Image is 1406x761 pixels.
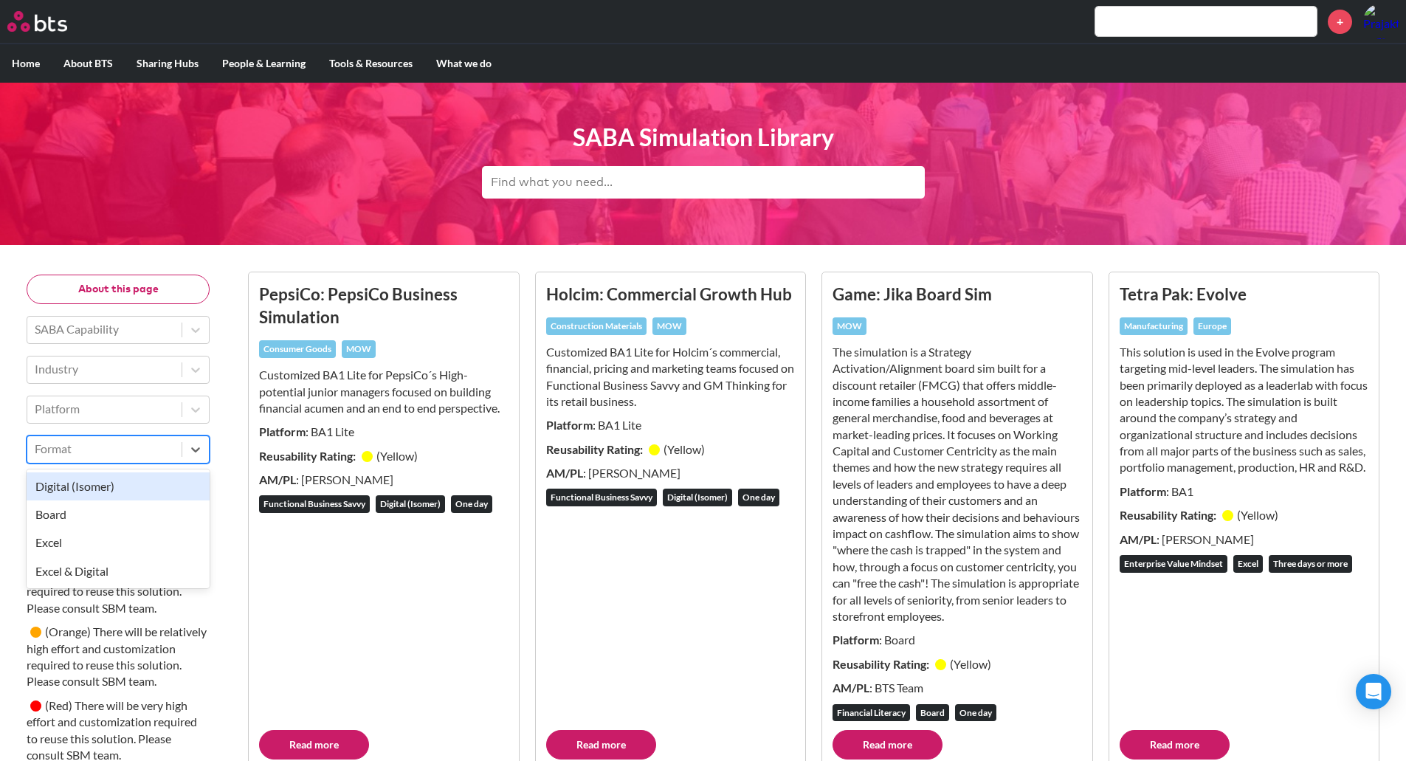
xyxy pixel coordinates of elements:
[259,472,509,488] p: : [PERSON_NAME]
[1120,317,1188,335] div: Manufacturing
[546,442,645,456] strong: Reusability Rating:
[7,11,67,32] img: BTS Logo
[27,275,210,304] button: About this page
[546,465,796,481] p: : [PERSON_NAME]
[652,317,686,335] div: MOW
[259,340,336,358] div: Consumer Goods
[1120,555,1227,573] div: Enterprise Value Mindset
[424,44,503,83] label: What we do
[1193,317,1231,335] div: Europe
[1269,555,1352,573] div: Three days or more
[259,449,358,463] strong: Reusability Rating:
[210,44,317,83] label: People & Learning
[317,44,424,83] label: Tools & Resources
[482,166,925,199] input: Find what you need...
[546,344,796,410] p: Customized BA1 Lite for Holcim´s commercial, financial, pricing and marketing teams ​focused on F...
[451,495,492,513] div: One day
[546,317,647,335] div: Construction Materials
[1120,730,1230,760] a: Read more
[1120,531,1369,548] p: : [PERSON_NAME]
[833,680,1082,696] p: : BTS Team
[259,730,369,760] a: Read more
[833,633,879,647] strong: Platform
[27,557,210,585] div: Excel & Digital
[376,495,445,513] div: Digital (Isomer)
[482,121,925,154] h1: SABA Simulation Library
[27,624,207,688] small: There will be relatively high effort and customization required to reuse this solution. Please co...
[1120,532,1157,546] strong: AM/PL
[27,551,203,615] small: There will be relatively moderate effort and customization required to reuse this solution. Pleas...
[916,704,949,722] div: Board
[125,44,210,83] label: Sharing Hubs
[1363,4,1399,39] a: Profile
[546,489,657,506] div: Functional Business Savvy
[1328,10,1352,34] a: +
[1356,674,1391,709] div: Open Intercom Messenger
[833,632,1082,648] p: : Board
[833,730,942,760] a: Read more
[546,417,796,433] p: : BA1 Lite
[7,11,94,32] a: Go home
[1120,484,1166,498] strong: Platform
[833,317,866,335] div: MOW
[546,418,593,432] strong: Platform
[546,283,796,306] h3: Holcim: Commercial Growth Hub
[663,489,732,506] div: Digital (Isomer)
[738,489,779,506] div: One day
[833,704,910,722] div: Financial Literacy
[1120,283,1369,306] h3: Tetra Pak: Evolve
[833,657,931,671] strong: Reusability Rating:
[27,500,210,528] div: Board
[833,344,1082,625] p: The simulation is a Strategy Activation/Alignment board sim built for a discount retailer (FMCG) ...
[1120,508,1219,522] strong: Reusability Rating:
[52,44,125,83] label: About BTS
[45,624,91,638] small: ( Orange )
[259,424,509,440] p: : BA1 Lite
[259,367,509,416] p: Customized BA1 Lite for PepsiCo´s High-potential junior managers focused on building financial ac...
[664,442,705,456] small: ( Yellow )
[1233,555,1263,573] div: Excel
[259,472,296,486] strong: AM/PL
[342,340,376,358] div: MOW
[833,681,869,695] strong: AM/PL
[1120,344,1369,476] p: This solution is used in the Evolve program targeting mid-level leaders. The simulation has been ...
[950,657,991,671] small: ( Yellow )
[546,466,583,480] strong: AM/PL
[1120,483,1369,500] p: : BA1
[376,449,418,463] small: ( Yellow )
[259,283,509,329] h3: PepsiCo: PepsiCo Business Simulation
[955,704,996,722] div: One day
[546,730,656,760] a: Read more
[1363,4,1399,39] img: Prajakta Sagade
[45,698,72,712] small: ( Red )
[259,424,306,438] strong: Platform
[833,283,1082,306] h3: Game: Jika Board Sim
[259,495,370,513] div: Functional Business Savvy
[1237,508,1278,522] small: ( Yellow )
[27,472,210,500] div: Digital (Isomer)
[27,528,210,557] div: Excel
